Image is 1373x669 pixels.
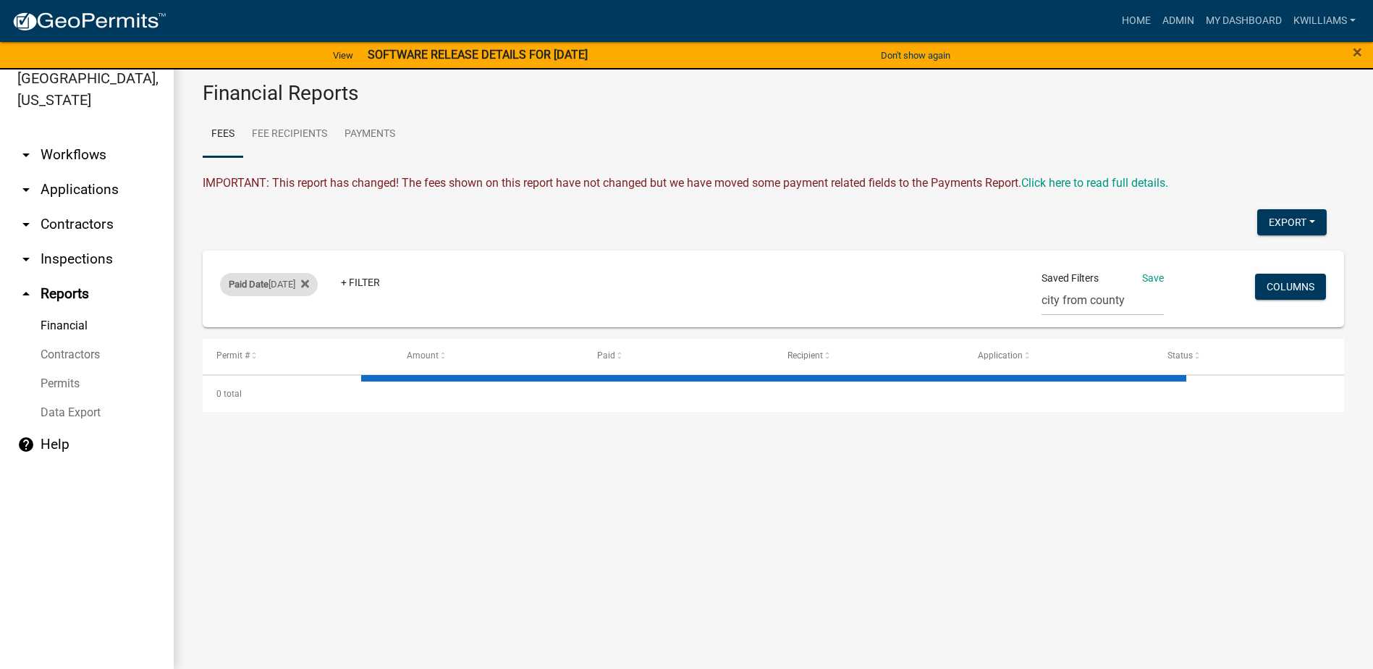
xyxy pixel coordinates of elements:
[336,111,404,158] a: Payments
[243,111,336,158] a: Fee Recipients
[1021,176,1168,190] a: Click here to read full details.
[216,350,250,361] span: Permit #
[1021,176,1168,190] wm-modal-confirm: Upcoming Changes to Daily Fees Report
[1142,272,1164,284] a: Save
[1154,339,1344,374] datatable-header-cell: Status
[1288,7,1361,35] a: kwilliams
[787,350,823,361] span: Recipient
[597,350,615,361] span: Paid
[203,81,1344,106] h3: Financial Reports
[393,339,583,374] datatable-header-cell: Amount
[978,350,1023,361] span: Application
[1167,350,1193,361] span: Status
[1255,274,1326,300] button: Columns
[407,350,439,361] span: Amount
[1200,7,1288,35] a: My Dashboard
[963,339,1154,374] datatable-header-cell: Application
[327,43,359,67] a: View
[203,339,393,374] datatable-header-cell: Permit #
[17,181,35,198] i: arrow_drop_down
[17,251,35,268] i: arrow_drop_down
[17,436,35,453] i: help
[875,43,956,67] button: Don't show again
[203,111,243,158] a: Fees
[1042,271,1099,286] span: Saved Filters
[203,174,1344,192] div: IMPORTANT: This report has changed! The fees shown on this report have not changed but we have mo...
[220,273,318,296] div: [DATE]
[17,216,35,233] i: arrow_drop_down
[203,376,1344,412] div: 0 total
[1353,42,1362,62] span: ×
[229,279,269,290] span: Paid Date
[1257,209,1327,235] button: Export
[1157,7,1200,35] a: Admin
[17,146,35,164] i: arrow_drop_down
[17,285,35,303] i: arrow_drop_up
[1116,7,1157,35] a: Home
[1353,43,1362,61] button: Close
[368,48,588,62] strong: SOFTWARE RELEASE DETAILS FOR [DATE]
[583,339,774,374] datatable-header-cell: Paid
[329,269,392,295] a: + Filter
[773,339,963,374] datatable-header-cell: Recipient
